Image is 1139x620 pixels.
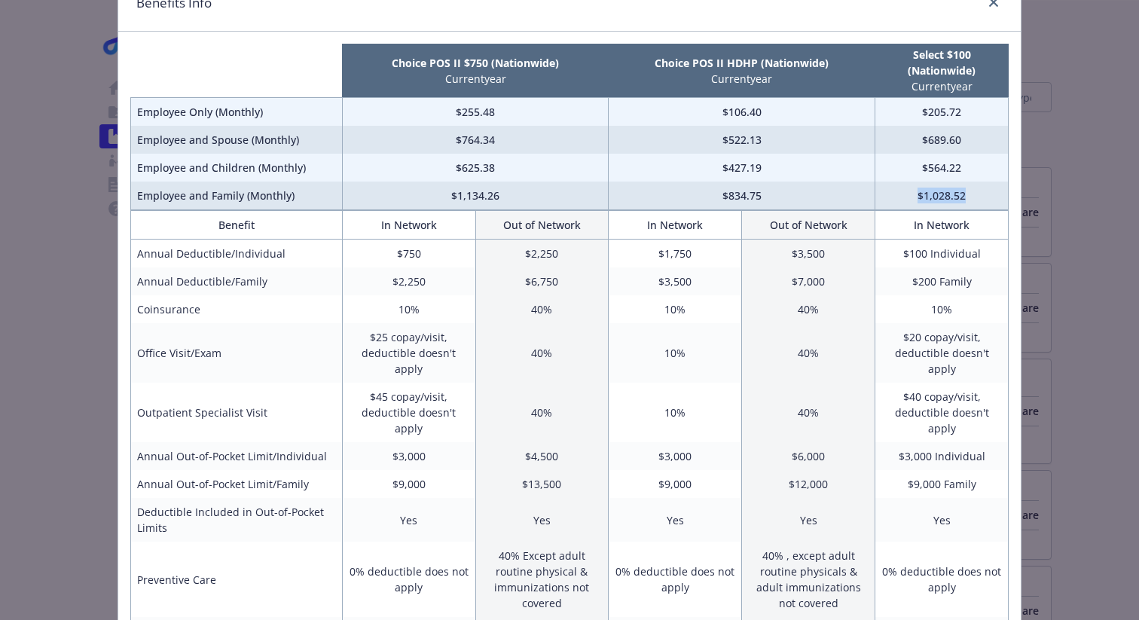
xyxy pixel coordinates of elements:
[475,383,609,442] td: 40%
[345,55,606,71] p: Choice POS II $750 (Nationwide)
[342,498,475,542] td: Yes
[475,211,609,240] th: Out of Network
[875,542,1009,617] td: 0% deductible does not apply
[342,98,609,127] td: $255.48
[131,154,343,182] td: Employee and Children (Monthly)
[131,211,343,240] th: Benefit
[131,126,343,154] td: Employee and Spouse (Monthly)
[875,267,1009,295] td: $200 Family
[342,295,475,323] td: 10%
[345,71,606,87] p: Current year
[742,498,875,542] td: Yes
[609,542,742,617] td: 0% deductible does not apply
[878,47,1006,78] p: Select $100 (Nationwide)
[742,267,875,295] td: $7,000
[475,470,609,498] td: $13,500
[609,182,875,210] td: $834.75
[609,295,742,323] td: 10%
[612,71,872,87] p: Current year
[609,154,875,182] td: $427.19
[131,240,343,268] td: Annual Deductible/Individual
[875,295,1009,323] td: 10%
[609,323,742,383] td: 10%
[875,383,1009,442] td: $40 copay/visit, deductible doesn't apply
[131,44,343,98] th: intentionally left blank
[342,182,609,210] td: $1,134.26
[475,295,609,323] td: 40%
[131,498,343,542] td: Deductible Included in Out-of-Pocket Limits
[342,442,475,470] td: $3,000
[742,383,875,442] td: 40%
[742,470,875,498] td: $12,000
[131,182,343,210] td: Employee and Family (Monthly)
[475,240,609,268] td: $2,250
[342,470,475,498] td: $9,000
[742,295,875,323] td: 40%
[875,182,1009,210] td: $1,028.52
[742,240,875,268] td: $3,500
[875,154,1009,182] td: $564.22
[342,323,475,383] td: $25 copay/visit, deductible doesn't apply
[475,323,609,383] td: 40%
[131,98,343,127] td: Employee Only (Monthly)
[875,470,1009,498] td: $9,000 Family
[131,470,343,498] td: Annual Out-of-Pocket Limit/Family
[609,240,742,268] td: $1,750
[609,442,742,470] td: $3,000
[609,498,742,542] td: Yes
[742,442,875,470] td: $6,000
[609,126,875,154] td: $522.13
[875,98,1009,127] td: $205.72
[875,442,1009,470] td: $3,000 Individual
[342,383,475,442] td: $45 copay/visit, deductible doesn't apply
[131,267,343,295] td: Annual Deductible/Family
[475,267,609,295] td: $6,750
[612,55,872,71] p: Choice POS II HDHP (Nationwide)
[342,126,609,154] td: $764.34
[475,442,609,470] td: $4,500
[878,78,1006,94] p: Current year
[342,240,475,268] td: $750
[742,542,875,617] td: 40% , except adult routine physicals & adult immunizations not covered
[131,442,343,470] td: Annual Out-of-Pocket Limit/Individual
[609,383,742,442] td: 10%
[875,240,1009,268] td: $100 Individual
[342,542,475,617] td: 0% deductible does not apply
[609,211,742,240] th: In Network
[742,211,875,240] th: Out of Network
[342,154,609,182] td: $625.38
[609,267,742,295] td: $3,500
[742,323,875,383] td: 40%
[475,498,609,542] td: Yes
[875,126,1009,154] td: $689.60
[475,542,609,617] td: 40% Except adult routine physical & immunizations not covered
[609,98,875,127] td: $106.40
[342,267,475,295] td: $2,250
[131,323,343,383] td: Office Visit/Exam
[609,470,742,498] td: $9,000
[342,211,475,240] th: In Network
[131,383,343,442] td: Outpatient Specialist Visit
[131,542,343,617] td: Preventive Care
[875,211,1009,240] th: In Network
[131,295,343,323] td: Coinsurance
[875,323,1009,383] td: $20 copay/visit, deductible doesn't apply
[875,498,1009,542] td: Yes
